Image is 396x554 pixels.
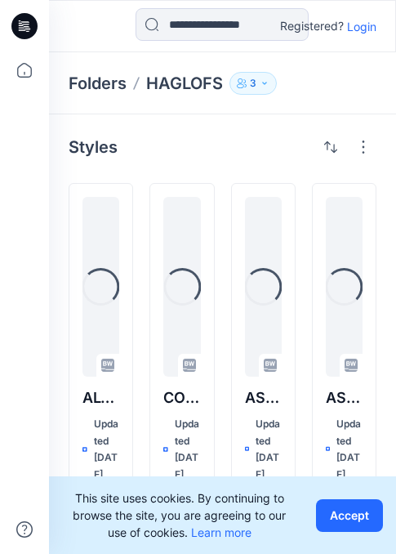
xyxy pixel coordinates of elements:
[175,416,201,483] p: Updated [DATE]
[191,525,251,539] a: Learn more
[146,72,223,95] p: HAGLOFS
[62,489,296,541] p: This site uses cookies. By continuing to browse the site, you are agreeing to our use of cookies.
[245,386,282,409] p: ASIA AIR DOWN-OP1
[256,416,282,483] p: Updated [DATE]
[280,16,344,36] p: Registered?
[336,416,363,483] p: Updated [DATE]
[316,499,383,532] button: Accept
[229,72,277,95] button: 3
[82,386,119,409] p: ALVIK FUR LONG DOWN
[69,137,118,157] h4: Styles
[250,74,256,92] p: 3
[347,18,376,35] p: Login
[69,72,127,95] a: Folders
[326,386,363,409] p: ASIA FIT STOCKHOLM DOWN - 2​_OP1
[94,416,120,483] p: Updated [DATE]
[163,386,200,409] p: CORTINA PUFF DOWN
